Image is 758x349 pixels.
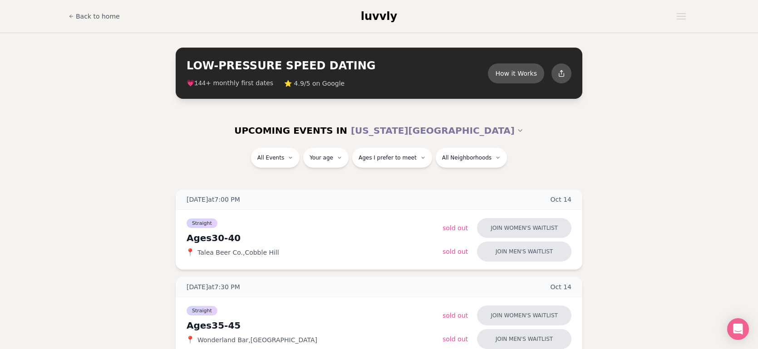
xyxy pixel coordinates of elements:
span: Straight [187,218,217,228]
span: Your age [310,154,333,161]
span: 💗 + monthly first dates [187,78,273,88]
div: Ages 30-40 [187,232,443,244]
button: All Neighborhoods [436,148,507,168]
div: Ages 35-45 [187,319,443,332]
button: Join men's waitlist [477,242,571,262]
span: Sold Out [443,248,468,255]
span: 📍 [187,249,194,256]
span: Straight [187,306,217,315]
button: Join women's waitlist [477,218,571,238]
div: Open Intercom Messenger [727,318,749,340]
button: Join women's waitlist [477,305,571,325]
button: Ages I prefer to meet [352,148,432,168]
span: All Neighborhoods [442,154,492,161]
span: 144 [194,80,206,87]
a: luvvly [361,9,397,24]
span: Oct 14 [551,282,572,291]
span: Wonderland Bar , [GEOGRAPHIC_DATA] [197,335,317,344]
h2: LOW-PRESSURE SPEED DATING [187,58,488,73]
a: Back to home [69,7,120,25]
span: Talea Beer Co. , Cobble Hill [197,248,279,257]
span: UPCOMING EVENTS IN [234,124,347,137]
button: How it Works [488,63,544,83]
span: ⭐ 4.9/5 on Google [284,79,345,88]
button: Open menu [673,10,689,23]
span: luvvly [361,10,397,23]
span: Sold Out [443,224,468,232]
span: Sold Out [443,335,468,343]
span: 📍 [187,336,194,344]
span: All Events [257,154,284,161]
span: [DATE] at 7:00 PM [187,195,240,204]
button: Join men's waitlist [477,329,571,349]
span: Ages I prefer to meet [359,154,417,161]
button: Your age [303,148,349,168]
button: All Events [251,148,300,168]
span: Oct 14 [551,195,572,204]
span: [DATE] at 7:30 PM [187,282,240,291]
span: Back to home [76,12,120,21]
span: Sold Out [443,312,468,319]
button: [US_STATE][GEOGRAPHIC_DATA] [351,121,524,141]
